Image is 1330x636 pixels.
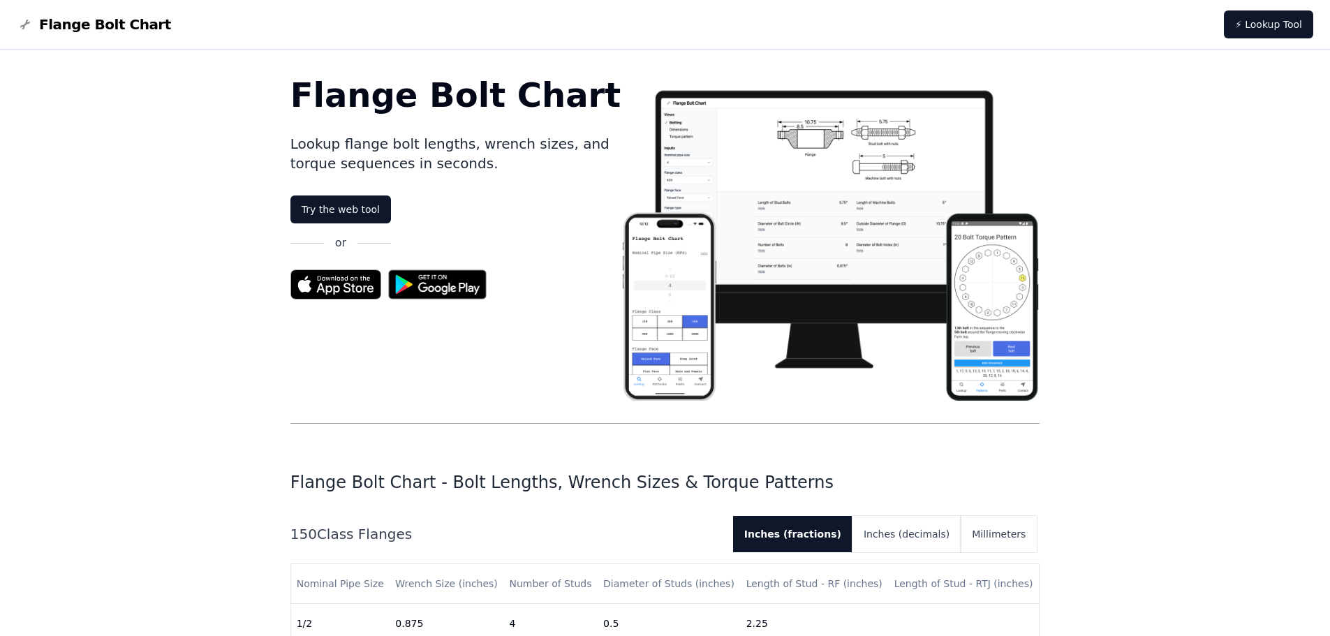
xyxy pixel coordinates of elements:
[621,78,1040,401] img: Flange bolt chart app screenshot
[17,15,171,34] a: Flange Bolt Chart LogoFlange Bolt Chart
[290,78,621,112] h1: Flange Bolt Chart
[1224,10,1313,38] a: ⚡ Lookup Tool
[291,564,390,604] th: Nominal Pipe Size
[733,516,852,552] button: Inches (fractions)
[889,564,1040,604] th: Length of Stud - RTJ (inches)
[290,471,1040,494] h1: Flange Bolt Chart - Bolt Lengths, Wrench Sizes & Torque Patterns
[503,564,598,604] th: Number of Studs
[290,195,391,223] a: Try the web tool
[290,524,722,544] h2: 150 Class Flanges
[961,516,1037,552] button: Millimeters
[290,269,381,299] img: App Store badge for the Flange Bolt Chart app
[741,564,889,604] th: Length of Stud - RF (inches)
[390,564,503,604] th: Wrench Size (inches)
[335,235,346,251] p: or
[290,134,621,173] p: Lookup flange bolt lengths, wrench sizes, and torque sequences in seconds.
[852,516,961,552] button: Inches (decimals)
[381,262,494,306] img: Get it on Google Play
[598,564,741,604] th: Diameter of Studs (inches)
[39,15,171,34] span: Flange Bolt Chart
[17,16,34,33] img: Flange Bolt Chart Logo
